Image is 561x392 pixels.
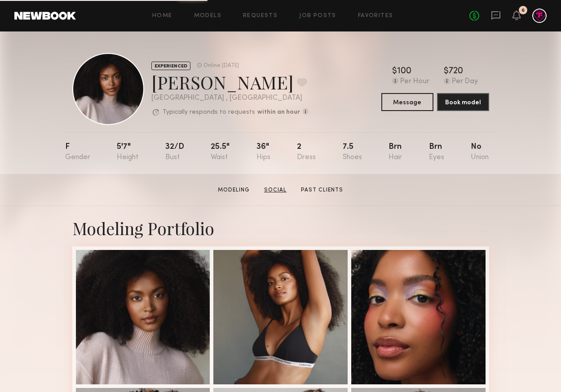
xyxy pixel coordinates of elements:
div: No [471,143,489,161]
a: Past Clients [297,186,347,194]
div: Per Hour [400,78,429,86]
div: Online [DATE] [203,63,239,69]
p: Typically responds to requests [163,109,255,116]
div: 36" [256,143,270,161]
div: 6 [521,8,525,13]
div: EXPERIENCED [151,62,190,70]
div: [GEOGRAPHIC_DATA] , [GEOGRAPHIC_DATA] [151,94,309,102]
div: Brn [389,143,402,161]
div: $ [444,67,449,76]
a: Models [194,13,221,19]
div: [PERSON_NAME] [151,70,309,94]
b: within an hour [257,109,300,116]
div: 100 [397,67,411,76]
div: 720 [449,67,463,76]
a: Requests [243,13,278,19]
a: Favorites [358,13,393,19]
div: Brn [429,143,444,161]
div: 7.5 [343,143,362,161]
a: Modeling [214,186,253,194]
a: Job Posts [299,13,336,19]
div: 5'7" [117,143,138,161]
div: $ [392,67,397,76]
div: 2 [297,143,316,161]
button: Message [381,93,433,111]
div: Per Day [452,78,478,86]
div: 25.5" [211,143,230,161]
a: Social [261,186,290,194]
div: 32/d [165,143,184,161]
a: Home [152,13,172,19]
button: Book model [437,93,489,111]
div: Modeling Portfolio [72,217,489,239]
div: F [65,143,90,161]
